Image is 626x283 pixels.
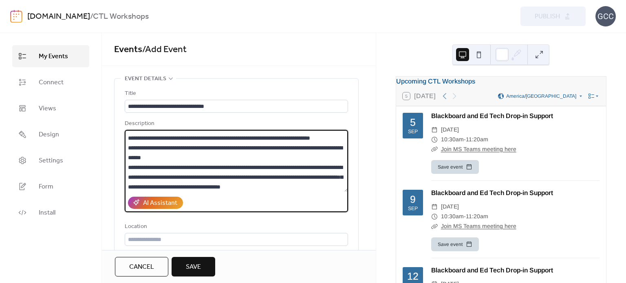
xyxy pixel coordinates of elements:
a: My Events [12,45,89,67]
span: Settings [39,156,63,166]
span: Cancel [129,262,154,272]
span: America/[GEOGRAPHIC_DATA] [506,94,576,99]
div: Location [125,222,346,232]
button: Save event [431,160,479,174]
div: ​ [431,202,438,212]
a: Blackboard and Ed Tech Drop-in Support [431,112,553,119]
span: Connect [39,78,64,88]
span: 10:30am [441,135,464,145]
a: Connect [12,71,89,93]
b: / [90,9,93,24]
span: Event details [125,74,166,84]
div: 12 [407,271,419,281]
div: ​ [431,222,438,231]
div: AI Assistant [143,198,177,208]
a: Join MS Teams meeting here [441,223,516,229]
div: Upcoming CTL Workshops [396,77,606,86]
a: Design [12,123,89,145]
a: [DOMAIN_NAME] [27,9,90,24]
div: 9 [410,194,416,204]
a: Settings [12,149,89,171]
div: 5 [410,117,416,127]
a: Install [12,202,89,224]
a: Blackboard and Ed Tech Drop-in Support [431,267,553,274]
button: Save event [431,237,479,251]
span: Install [39,208,55,218]
span: [DATE] [441,202,459,212]
div: Title [125,89,346,99]
b: CTL Workshops [93,9,149,24]
span: - [464,212,466,222]
span: [DATE] [441,125,459,135]
div: ​ [431,212,438,222]
div: Sep [408,206,418,211]
a: Join MS Teams meeting here [441,146,516,152]
a: Views [12,97,89,119]
span: 10:30am [441,212,464,222]
div: ​ [431,145,438,154]
span: Views [39,104,56,114]
button: AI Assistant [128,197,183,209]
span: 11:20am [466,135,488,145]
span: - [464,135,466,145]
div: Description [125,119,346,129]
button: Save [172,257,215,276]
div: ​ [431,135,438,145]
span: Save [186,262,201,272]
span: / Add Event [142,41,187,59]
span: My Events [39,52,68,61]
span: Design [39,130,59,140]
button: Cancel [115,257,168,276]
div: Sep [408,129,418,134]
a: Form [12,176,89,197]
img: logo [10,10,22,23]
div: GCC [595,6,616,26]
div: ​ [431,125,438,135]
span: 11:20am [466,212,488,222]
span: Form [39,182,53,192]
a: Events [114,41,142,59]
a: Blackboard and Ed Tech Drop-in Support [431,189,553,196]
